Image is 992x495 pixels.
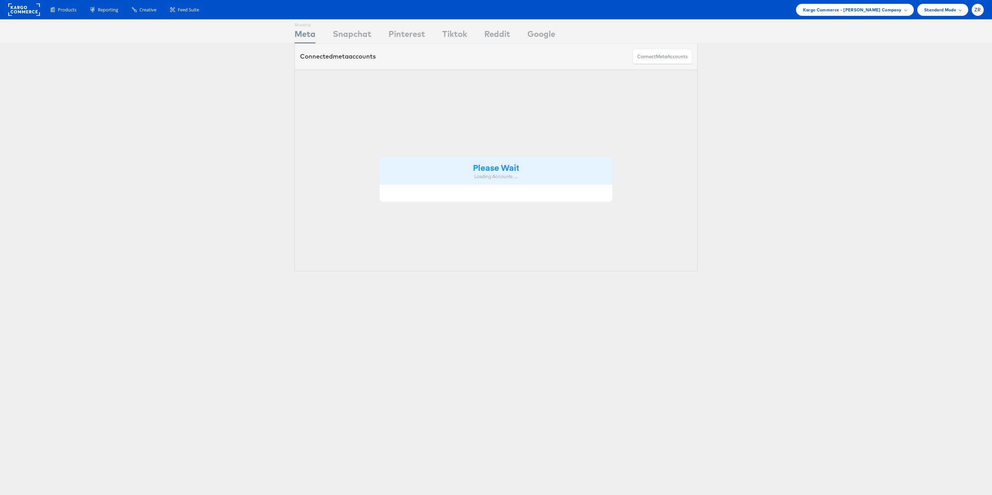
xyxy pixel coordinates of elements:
[294,20,316,28] div: Showing
[294,28,316,43] div: Meta
[333,28,371,43] div: Snapchat
[473,162,519,173] strong: Please Wait
[58,7,76,13] span: Products
[98,7,118,13] span: Reporting
[633,49,692,64] button: ConnectmetaAccounts
[656,53,667,60] span: meta
[139,7,156,13] span: Creative
[974,8,981,12] span: ZR
[389,28,425,43] div: Pinterest
[924,6,956,13] span: Standard Mode
[442,28,467,43] div: Tiktok
[333,52,349,60] span: meta
[385,173,607,180] div: Loading Accounts ....
[300,52,376,61] div: Connected accounts
[484,28,510,43] div: Reddit
[178,7,199,13] span: Feed Suite
[803,6,902,13] span: Kargo Commerce - [PERSON_NAME] Company
[527,28,555,43] div: Google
